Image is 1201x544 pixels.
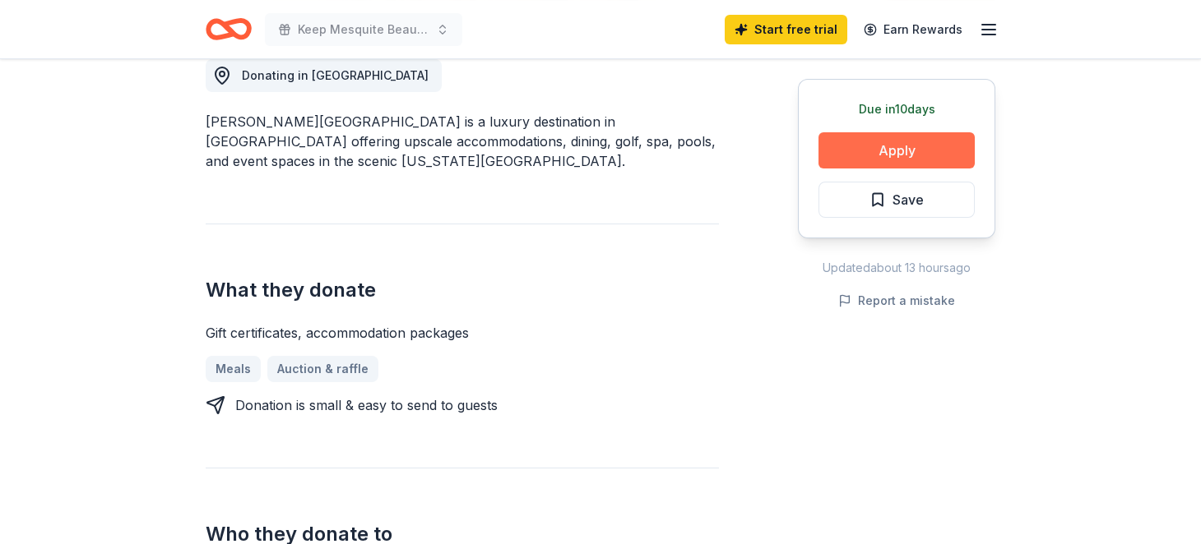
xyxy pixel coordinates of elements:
a: Home [206,10,252,48]
a: Start free trial [725,15,847,44]
span: Save [893,189,924,210]
div: Updated about 13 hours ago [798,258,995,278]
div: Due in 10 days [818,99,975,119]
a: Meals [206,356,261,382]
span: Keep Mesquite Beautiful Butterfly Ball [298,20,429,39]
a: Auction & raffle [267,356,378,382]
div: Donation is small & easy to send to guests [235,395,498,415]
a: Earn Rewards [854,15,972,44]
div: [PERSON_NAME][GEOGRAPHIC_DATA] is a luxury destination in [GEOGRAPHIC_DATA] offering upscale acco... [206,112,719,171]
div: Gift certificates, accommodation packages [206,323,719,343]
span: Donating in [GEOGRAPHIC_DATA] [242,68,429,82]
button: Report a mistake [838,291,955,311]
button: Keep Mesquite Beautiful Butterfly Ball [265,13,462,46]
h2: What they donate [206,277,719,303]
button: Save [818,182,975,218]
button: Apply [818,132,975,168]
